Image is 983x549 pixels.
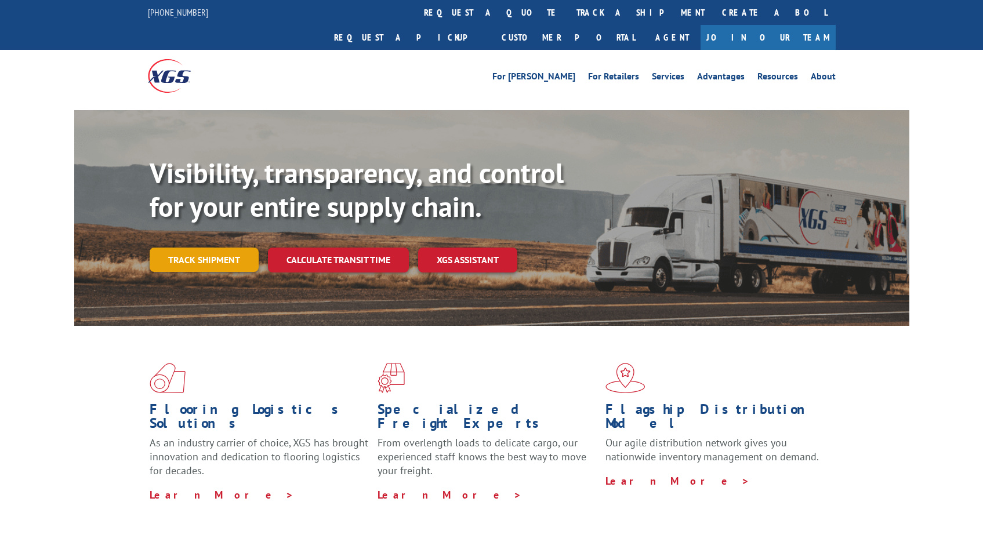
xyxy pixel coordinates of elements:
[150,436,368,477] span: As an industry carrier of choice, XGS has brought innovation and dedication to flooring logistics...
[378,436,597,488] p: From overlength loads to delicate cargo, our experienced staff knows the best way to move your fr...
[697,72,745,85] a: Advantages
[150,155,564,224] b: Visibility, transparency, and control for your entire supply chain.
[644,25,701,50] a: Agent
[150,363,186,393] img: xgs-icon-total-supply-chain-intelligence-red
[811,72,836,85] a: About
[757,72,798,85] a: Resources
[605,474,750,488] a: Learn More >
[150,248,259,272] a: Track shipment
[418,248,517,272] a: XGS ASSISTANT
[378,488,522,501] a: Learn More >
[150,488,294,501] a: Learn More >
[588,72,639,85] a: For Retailers
[492,72,575,85] a: For [PERSON_NAME]
[148,6,208,18] a: [PHONE_NUMBER]
[493,25,644,50] a: Customer Portal
[325,25,493,50] a: Request a pickup
[605,402,825,436] h1: Flagship Distribution Model
[701,25,836,50] a: Join Our Team
[268,248,409,272] a: Calculate transit time
[150,402,369,436] h1: Flooring Logistics Solutions
[605,436,819,463] span: Our agile distribution network gives you nationwide inventory management on demand.
[378,363,405,393] img: xgs-icon-focused-on-flooring-red
[378,402,597,436] h1: Specialized Freight Experts
[605,363,645,393] img: xgs-icon-flagship-distribution-model-red
[652,72,684,85] a: Services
